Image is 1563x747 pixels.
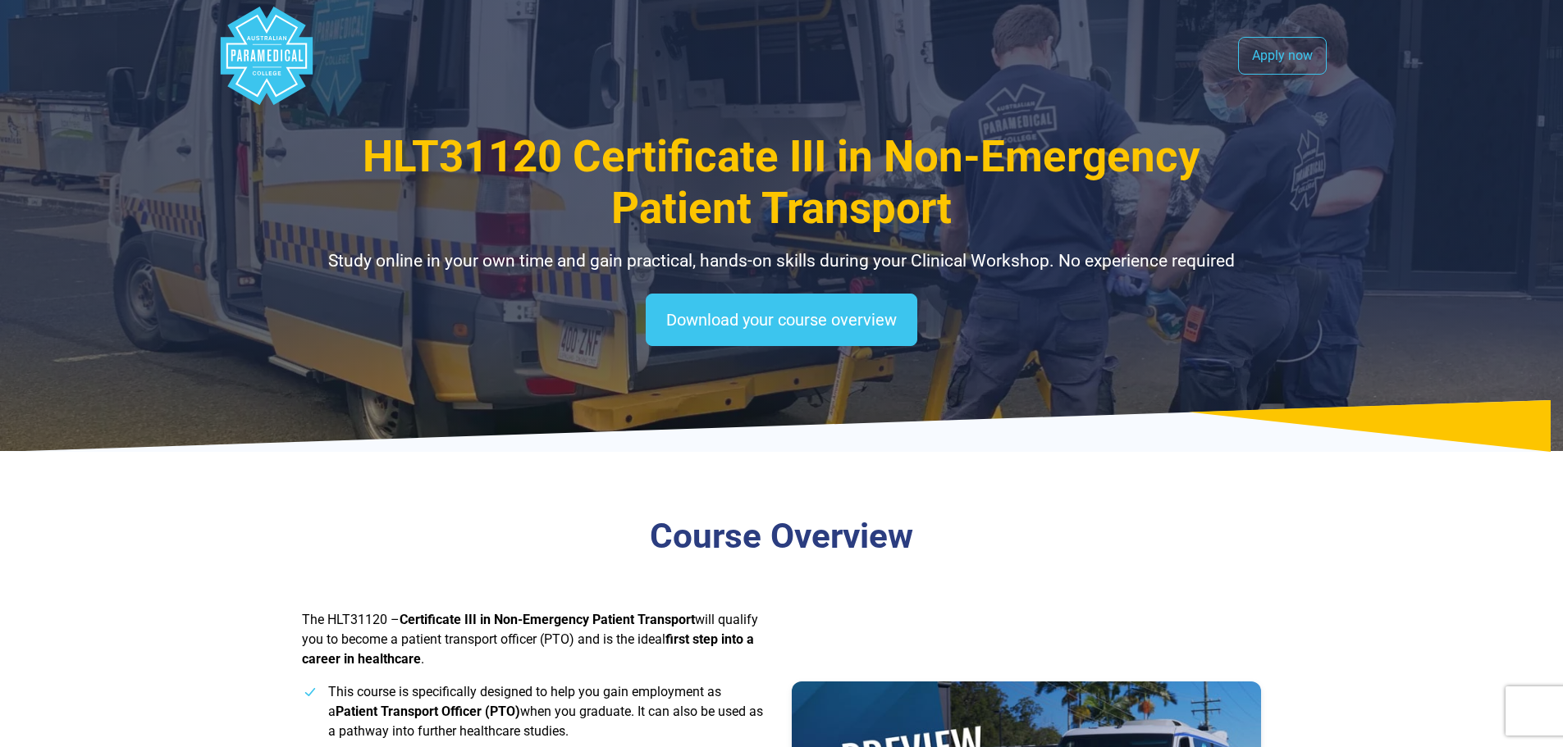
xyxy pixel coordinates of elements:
strong: first step into a career in healthcare [302,631,754,667]
span: HLT31120 Certificate III in Non-Emergency Patient Transport [363,131,1200,234]
p: Study online in your own time and gain practical, hands-on skills during your Clinical Workshop. ... [302,248,1262,275]
div: Australian Paramedical College [217,7,316,105]
a: Apply now [1238,37,1327,75]
span: The HLT31120 – will qualify you to become a patient transport officer (PTO) and is the ideal . [302,612,758,667]
strong: Certificate III in Non-Emergency Patient Transport [400,612,695,627]
span: This course is specifically designed to help you gain employment as a when you graduate. It can a... [328,684,763,739]
strong: Patient Transport Officer (PTO) [336,704,520,719]
h3: Course Overview [302,516,1262,558]
a: Download your course overview [646,294,917,346]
